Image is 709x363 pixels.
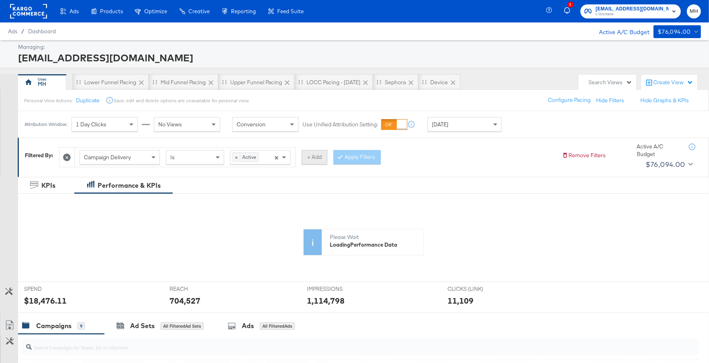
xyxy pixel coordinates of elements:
[231,8,256,14] span: Reporting
[158,121,182,128] span: No Views
[432,121,448,128] span: [DATE]
[38,80,46,88] div: MH
[377,80,381,84] div: Drag to reorder tab
[298,80,303,84] div: Drag to reorder tab
[654,25,701,38] button: $76,094.00
[658,27,691,37] div: $76,094.00
[542,93,596,107] button: Configure Pacing
[78,322,85,330] div: 9
[640,97,689,104] button: Hide Graphs & KPIs
[563,4,576,19] button: 2
[277,8,304,14] span: Feed Suite
[273,150,280,164] span: Clear all
[237,121,266,128] span: Conversion
[596,97,624,104] button: Hide Filters
[596,11,669,18] span: L'Occitane
[25,152,53,159] div: Filtered By:
[188,8,210,14] span: Creative
[690,7,698,16] span: MH
[568,2,574,8] div: 2
[41,181,55,190] div: KPIs
[18,51,699,65] div: [EMAIL_ADDRESS][DOMAIN_NAME]
[76,97,100,104] button: Duplicate
[588,79,632,86] div: Search Views
[100,8,123,14] span: Products
[98,181,161,190] div: Performance & KPIs
[32,336,637,352] input: Search Campaigns by Name, ID or Objective
[422,80,427,84] div: Drag to reorder tab
[385,79,406,86] div: Sephora
[642,158,695,171] button: $76,094.00
[24,97,73,104] div: Personal View Actions:
[84,79,136,86] div: Lower Funnel Pacing
[8,28,17,34] span: Ads
[580,4,681,18] button: [EMAIL_ADDRESS][DOMAIN_NAME]L'Occitane
[69,8,79,14] span: Ads
[233,153,240,161] span: ×
[590,25,650,37] div: Active A/C Budget
[144,8,167,14] span: Optimize
[84,154,131,161] span: Campaign Delivery
[596,5,669,13] span: [EMAIL_ADDRESS][DOMAIN_NAME]
[302,121,378,128] label: Use Unified Attribution Setting:
[28,28,56,34] a: Dashboard
[275,153,279,160] span: ×
[562,152,606,159] button: Remove Filters
[36,321,72,331] div: Campaigns
[260,322,295,330] div: All Filtered Ads
[230,79,282,86] div: Upper Funnel Pacing
[653,79,693,87] div: Create View
[687,4,701,18] button: MH
[240,153,258,161] span: Active
[222,80,227,84] div: Drag to reorder tab
[18,43,699,51] div: Managing:
[306,79,360,86] div: LOCC Pacing - [DATE]
[430,79,448,86] div: Device
[242,321,254,331] div: Ads
[161,322,204,330] div: All Filtered Ad Sets
[76,80,81,84] div: Drag to reorder tab
[170,154,175,161] span: Is
[637,143,681,158] div: Active A/C Budget
[24,122,67,127] div: Attribution Window:
[17,28,28,34] span: /
[153,80,157,84] div: Drag to reorder tab
[76,121,106,128] span: 1 Day Clicks
[130,321,155,331] div: Ad Sets
[302,150,327,164] button: + Add
[161,79,206,86] div: Mid Funnel Pacing
[114,97,249,104] div: Save, edit and delete options are unavailable for personal view.
[646,158,685,170] div: $76,094.00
